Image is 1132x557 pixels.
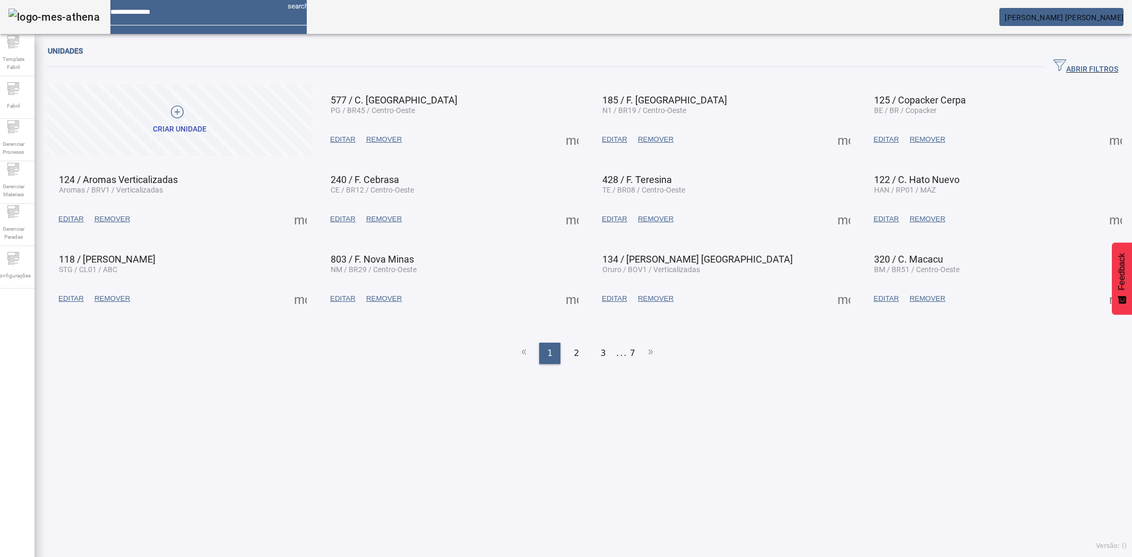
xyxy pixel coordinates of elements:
img: logo-mes-athena [8,8,100,25]
span: REMOVER [366,214,402,224]
button: EDITAR [325,210,361,229]
span: REMOVER [638,214,673,224]
button: EDITAR [597,210,633,229]
span: REMOVER [910,293,945,304]
button: Mais [834,210,853,229]
button: REMOVER [361,289,407,308]
span: REMOVER [94,293,130,304]
button: Mais [563,289,582,308]
button: REMOVER [361,130,407,149]
button: Mais [834,130,853,149]
span: Oruro / BOV1 / Verticalizadas [602,265,700,274]
button: REMOVER [633,130,679,149]
span: EDITAR [874,214,899,224]
button: REMOVER [633,210,679,229]
button: EDITAR [868,210,904,229]
span: EDITAR [330,293,356,304]
span: PG / BR45 / Centro-Oeste [331,106,415,115]
button: Mais [291,289,310,308]
span: EDITAR [330,214,356,224]
span: 803 / F. Nova Minas [331,254,414,265]
span: REMOVER [366,293,402,304]
span: REMOVER [638,293,673,304]
span: 240 / F. Cebrasa [331,174,399,185]
span: EDITAR [58,214,84,224]
span: 118 / [PERSON_NAME] [59,254,155,265]
span: REMOVER [910,214,945,224]
button: EDITAR [325,289,361,308]
button: Mais [563,210,582,229]
button: Mais [1106,130,1125,149]
button: EDITAR [868,130,904,149]
button: REMOVER [361,210,407,229]
button: EDITAR [597,130,633,149]
span: EDITAR [58,293,84,304]
span: Versão: () [1096,542,1127,550]
button: Feedback - Mostrar pesquisa [1112,242,1132,315]
span: STG / CL01 / ABC [59,265,117,274]
span: 134 / [PERSON_NAME] [GEOGRAPHIC_DATA] [602,254,793,265]
span: EDITAR [602,293,627,304]
span: Aromas / BRV1 / Verticalizadas [59,186,163,194]
span: BM / BR51 / Centro-Oeste [874,265,960,274]
span: REMOVER [94,214,130,224]
span: EDITAR [874,134,899,145]
span: CE / BR12 / Centro-Oeste [331,186,414,194]
span: EDITAR [874,293,899,304]
button: Mais [291,210,310,229]
li: ... [617,343,627,364]
span: Fabril [4,99,23,113]
span: BE / BR / Copacker [874,106,937,115]
button: Mais [1106,210,1125,229]
span: [PERSON_NAME] [PERSON_NAME] [1005,13,1124,22]
button: Mais [1106,289,1125,308]
span: EDITAR [602,134,627,145]
span: REMOVER [638,134,673,145]
button: REMOVER [89,289,135,308]
button: REMOVER [904,210,950,229]
span: 320 / C. Macacu [874,254,943,265]
button: Mais [563,130,582,149]
button: EDITAR [53,210,89,229]
span: ABRIR FILTROS [1053,59,1118,75]
button: Criar unidade [48,84,312,156]
span: HAN / RP01 / MAZ [874,186,936,194]
span: 3 [601,347,606,360]
button: ABRIR FILTROS [1045,57,1127,76]
span: 124 / Aromas Verticalizadas [59,174,178,185]
span: 185 / F. [GEOGRAPHIC_DATA] [602,94,727,106]
button: REMOVER [633,289,679,308]
button: EDITAR [868,289,904,308]
button: EDITAR [597,289,633,308]
span: 125 / Copacker Cerpa [874,94,966,106]
span: 122 / C. Hato Nuevo [874,174,960,185]
button: REMOVER [904,130,950,149]
button: REMOVER [904,289,950,308]
button: REMOVER [89,210,135,229]
span: 2 [574,347,579,360]
span: EDITAR [602,214,627,224]
span: 428 / F. Teresina [602,174,672,185]
span: REMOVER [910,134,945,145]
span: Unidades [48,47,83,55]
li: 7 [630,343,635,364]
span: NM / BR29 / Centro-Oeste [331,265,417,274]
button: Mais [834,289,853,308]
span: N1 / BR19 / Centro-Oeste [602,106,686,115]
span: EDITAR [330,134,356,145]
span: 577 / C. [GEOGRAPHIC_DATA] [331,94,457,106]
button: EDITAR [325,130,361,149]
span: REMOVER [366,134,402,145]
span: TE / BR08 / Centro-Oeste [602,186,685,194]
span: Feedback [1117,253,1127,290]
div: Criar unidade [153,124,206,135]
button: EDITAR [53,289,89,308]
